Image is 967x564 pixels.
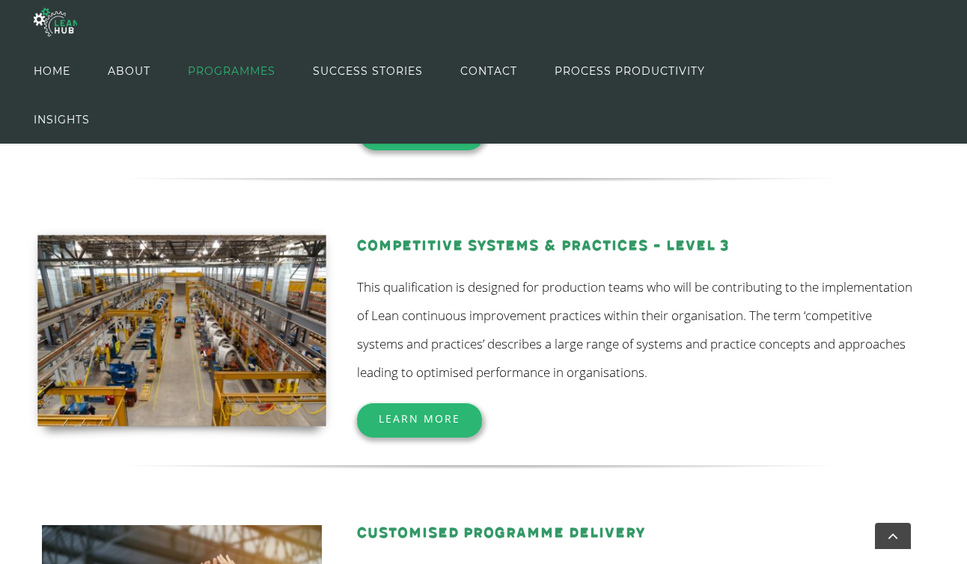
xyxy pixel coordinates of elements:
a: Learn More [357,402,482,435]
img: The Lean Hub | Optimising productivity with Lean Logo [34,1,77,43]
a: Competitive Systems & Practices – Level 3 [357,237,730,254]
a: SUCCESS STORIES [313,46,423,95]
a: Customised Programme Delivery [357,524,645,542]
a: PROGRAMMES [188,46,275,95]
span: SUCCESS STORIES [313,37,423,105]
span: ABOUT [108,37,150,105]
span: CONTACT [460,37,517,105]
span: HOME [34,37,70,105]
a: INSIGHTS [34,95,90,144]
span: This qualification is designed for production teams who will be contributing to the implementatio... [357,278,912,381]
span: INSIGHTS [34,86,90,153]
span: PROCESS PRODUCTIVITY [555,37,705,105]
a: HOME [34,46,70,95]
span: PROGRAMMES [188,37,275,105]
a: ABOUT [108,46,150,95]
a: PROCESS PRODUCTIVITY [555,46,705,95]
nav: Main Menu [34,46,758,144]
a: CONTACT [460,46,517,95]
img: science-in-hd-pAzSrQF3XUQ-unsplash [37,235,326,426]
span: Learn More [379,411,460,426]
